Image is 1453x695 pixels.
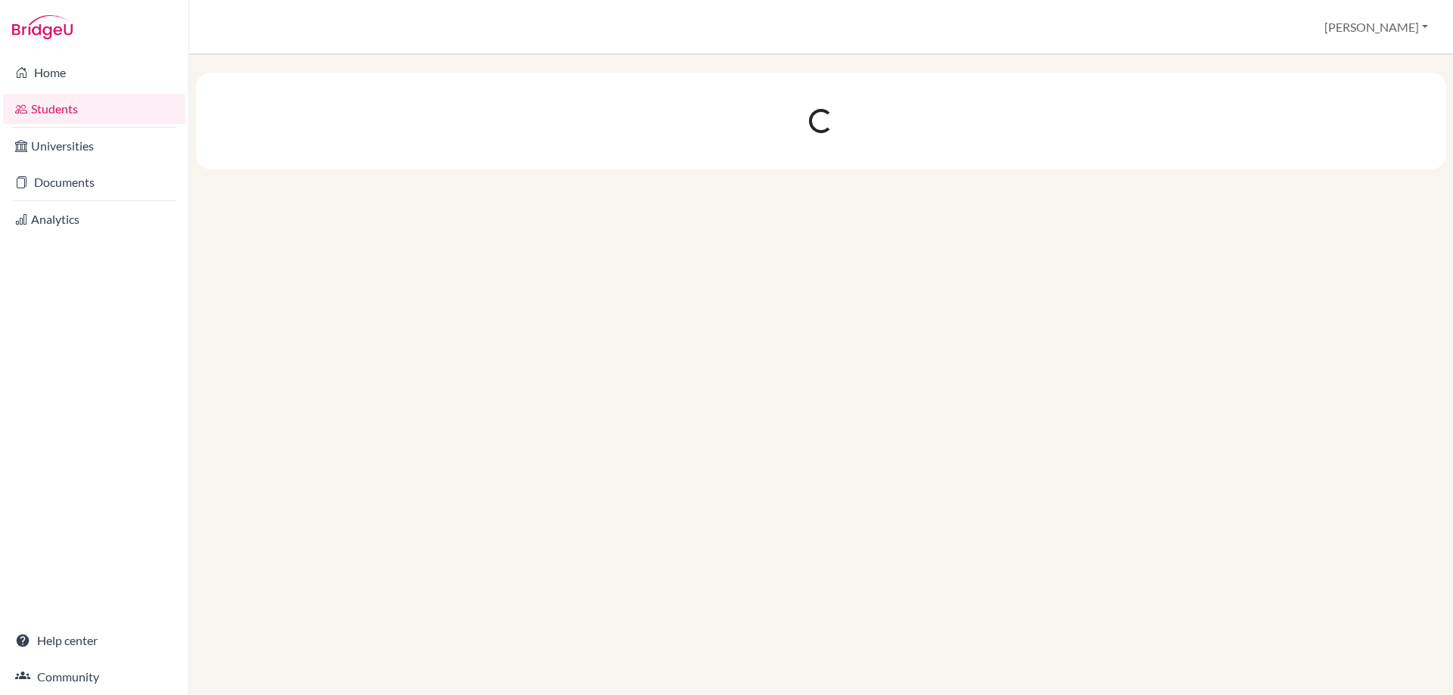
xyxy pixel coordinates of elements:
a: Analytics [3,204,185,234]
a: Documents [3,167,185,197]
button: [PERSON_NAME] [1318,13,1435,42]
a: Home [3,57,185,88]
a: Universities [3,131,185,161]
a: Students [3,94,185,124]
a: Help center [3,625,185,656]
a: Community [3,662,185,692]
img: Bridge-U [12,15,73,39]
